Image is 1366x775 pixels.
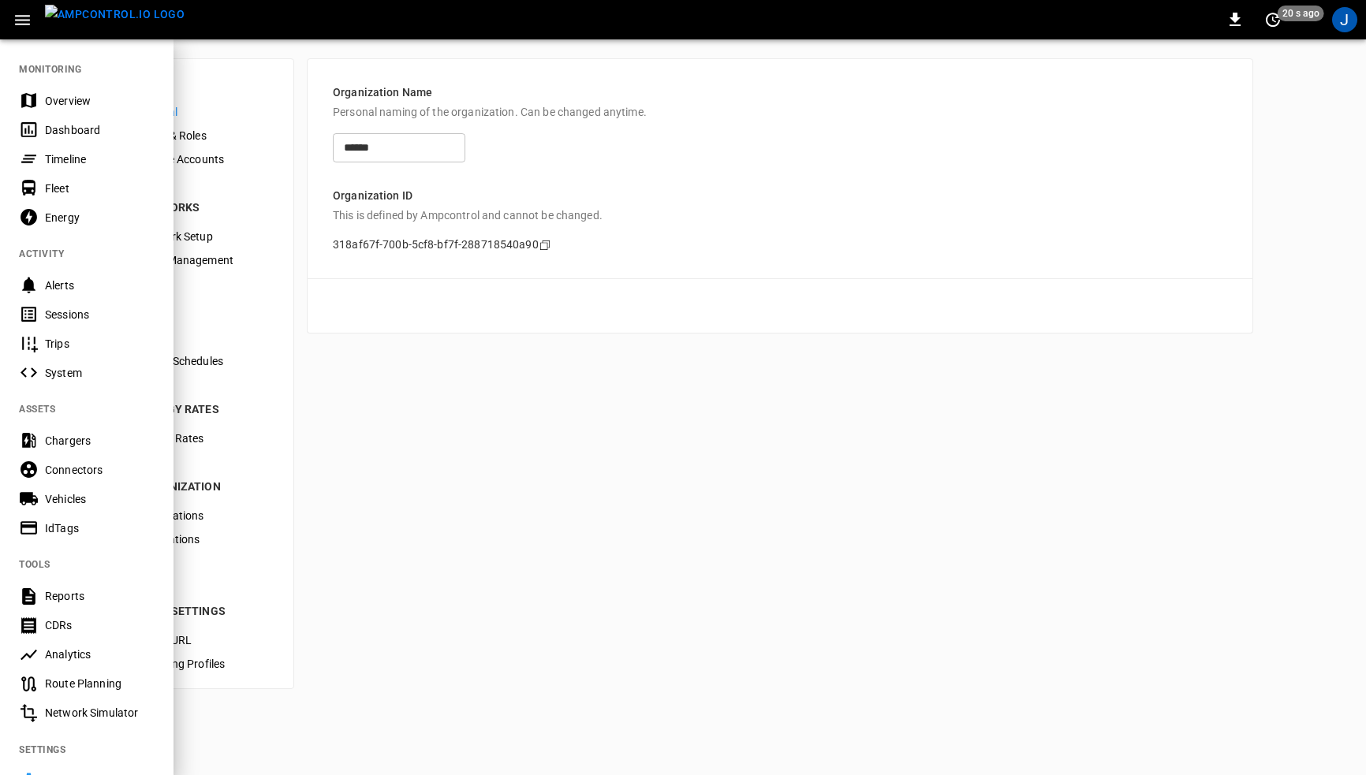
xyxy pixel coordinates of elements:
button: set refresh interval [1260,7,1286,32]
span: 20 s ago [1278,6,1324,21]
div: Alerts [45,278,155,293]
div: Sessions [45,307,155,322]
div: IdTags [45,520,155,536]
div: CDRs [45,617,155,633]
div: Analytics [45,646,155,662]
div: Reports [45,588,155,604]
div: Trips [45,336,155,352]
div: profile-icon [1332,7,1357,32]
div: Vehicles [45,491,155,507]
img: ampcontrol.io logo [45,5,185,24]
div: Route Planning [45,676,155,691]
div: Dashboard [45,122,155,138]
div: Timeline [45,151,155,167]
div: Overview [45,93,155,109]
div: Chargers [45,433,155,449]
div: System [45,365,155,381]
div: Connectors [45,462,155,478]
div: Energy [45,210,155,225]
div: Fleet [45,181,155,196]
div: Network Simulator [45,705,155,721]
